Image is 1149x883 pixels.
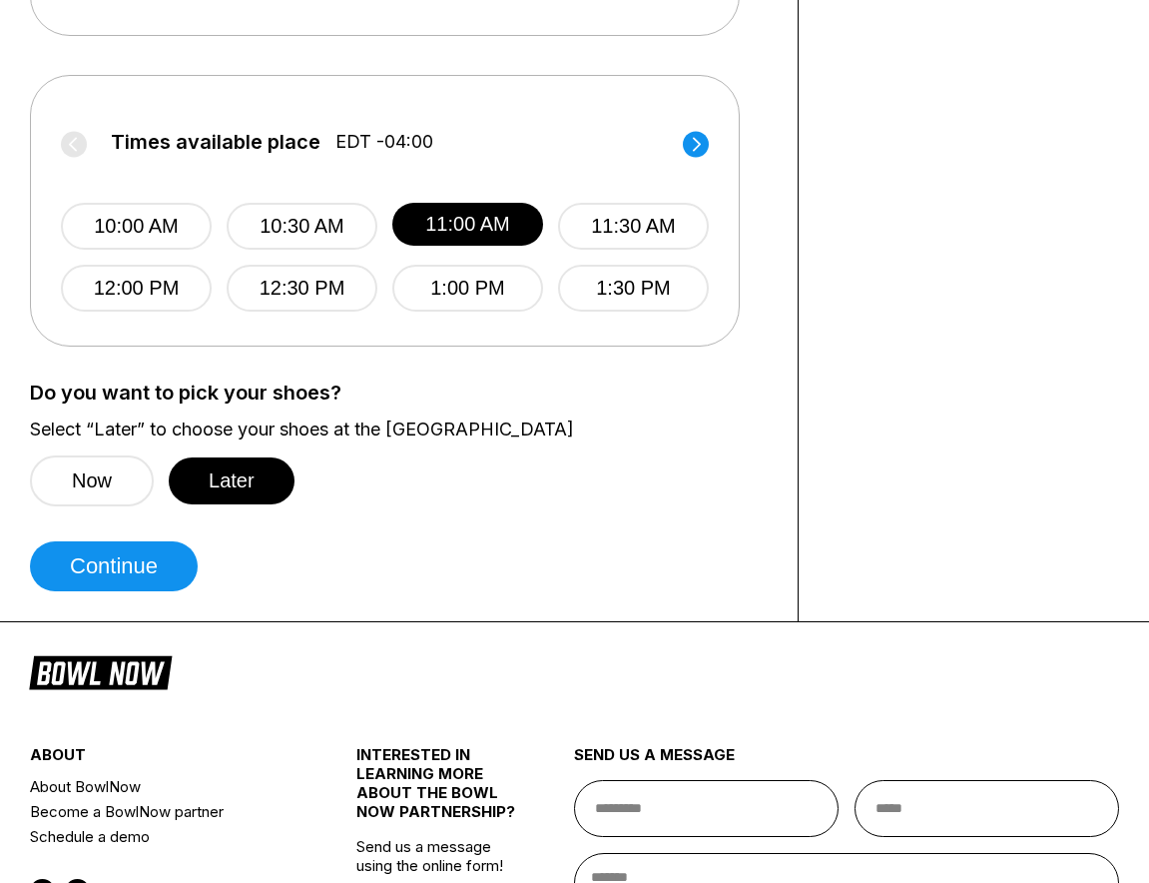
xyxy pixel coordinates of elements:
button: 12:00 PM [61,265,212,312]
span: EDT -04:00 [335,131,433,153]
button: 1:00 PM [392,265,543,312]
button: 10:00 AM [61,203,212,250]
button: 1:30 PM [558,265,709,312]
label: Do you want to pick your shoes? [30,382,768,404]
div: about [30,745,302,774]
a: About BowlNow [30,774,302,799]
button: Now [30,455,154,506]
button: 11:30 AM [558,203,709,250]
span: Times available place [111,131,320,153]
div: INTERESTED IN LEARNING MORE ABOUT THE BOWL NOW PARTNERSHIP? [356,745,520,837]
button: 11:00 AM [392,203,543,246]
label: Select “Later” to choose your shoes at the [GEOGRAPHIC_DATA] [30,419,768,441]
button: Later [169,457,294,504]
a: Become a BowlNow partner [30,799,302,824]
a: Schedule a demo [30,824,302,849]
button: 12:30 PM [227,265,377,312]
button: Continue [30,541,198,591]
div: send us a message [574,745,1119,780]
button: 10:30 AM [227,203,377,250]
